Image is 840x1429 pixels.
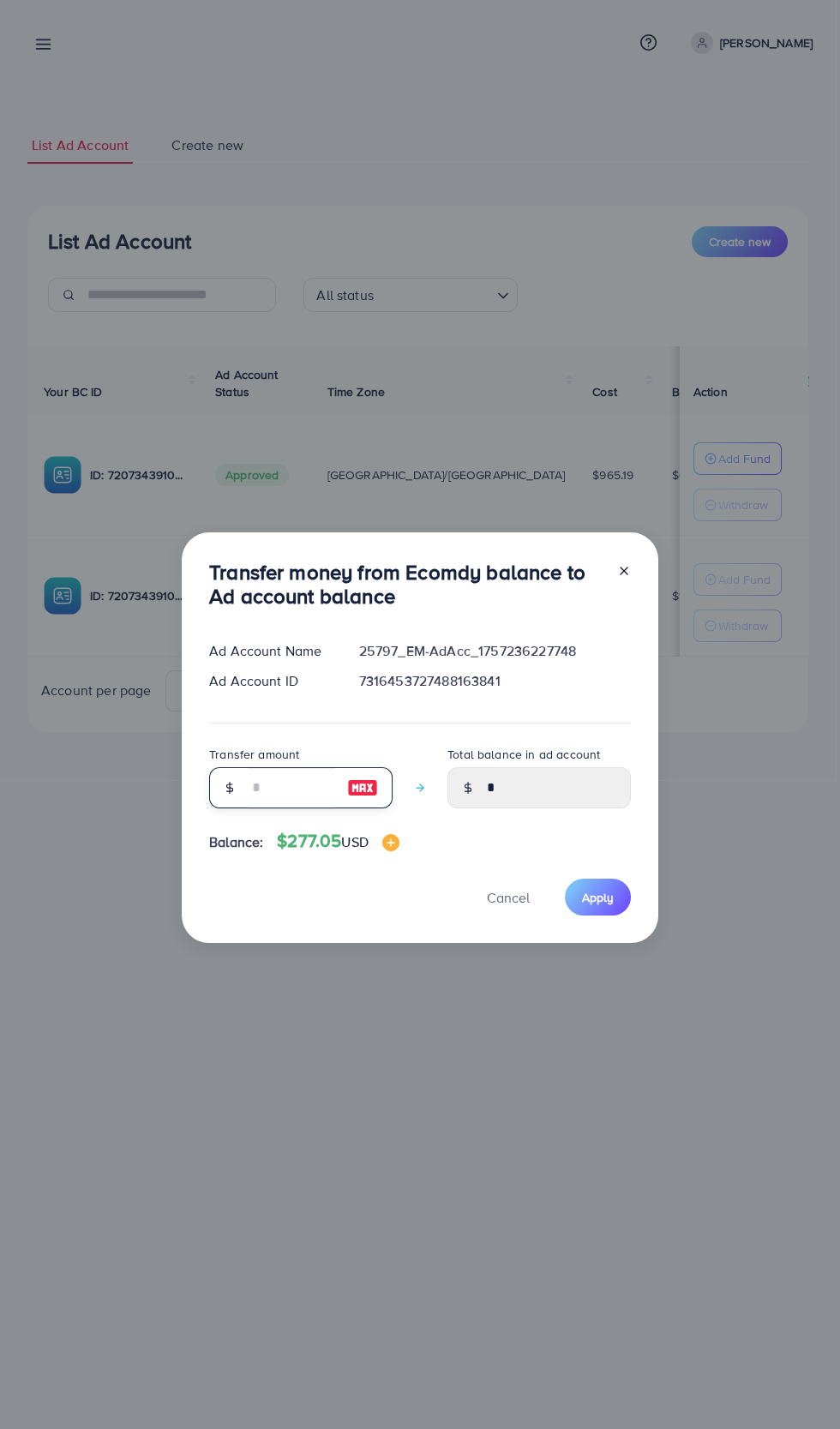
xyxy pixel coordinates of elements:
label: Total balance in ad account [447,746,600,763]
h3: Transfer money from Ecomdy balance to Ad account balance [209,560,603,609]
button: Cancel [465,879,551,916]
div: Ad Account Name [195,641,345,661]
img: image [382,834,399,851]
span: Apply [582,889,614,906]
span: USD [341,832,368,851]
span: Balance: [209,832,263,852]
div: Ad Account ID [195,671,345,691]
div: 25797_EM-AdAcc_1757236227748 [345,641,645,661]
img: image [347,778,378,798]
h4: $277.05 [277,831,399,852]
div: 7316453727488163841 [345,671,645,691]
span: Cancel [487,888,530,907]
button: Apply [565,879,631,916]
label: Transfer amount [209,746,299,763]
iframe: Chat [767,1352,827,1416]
